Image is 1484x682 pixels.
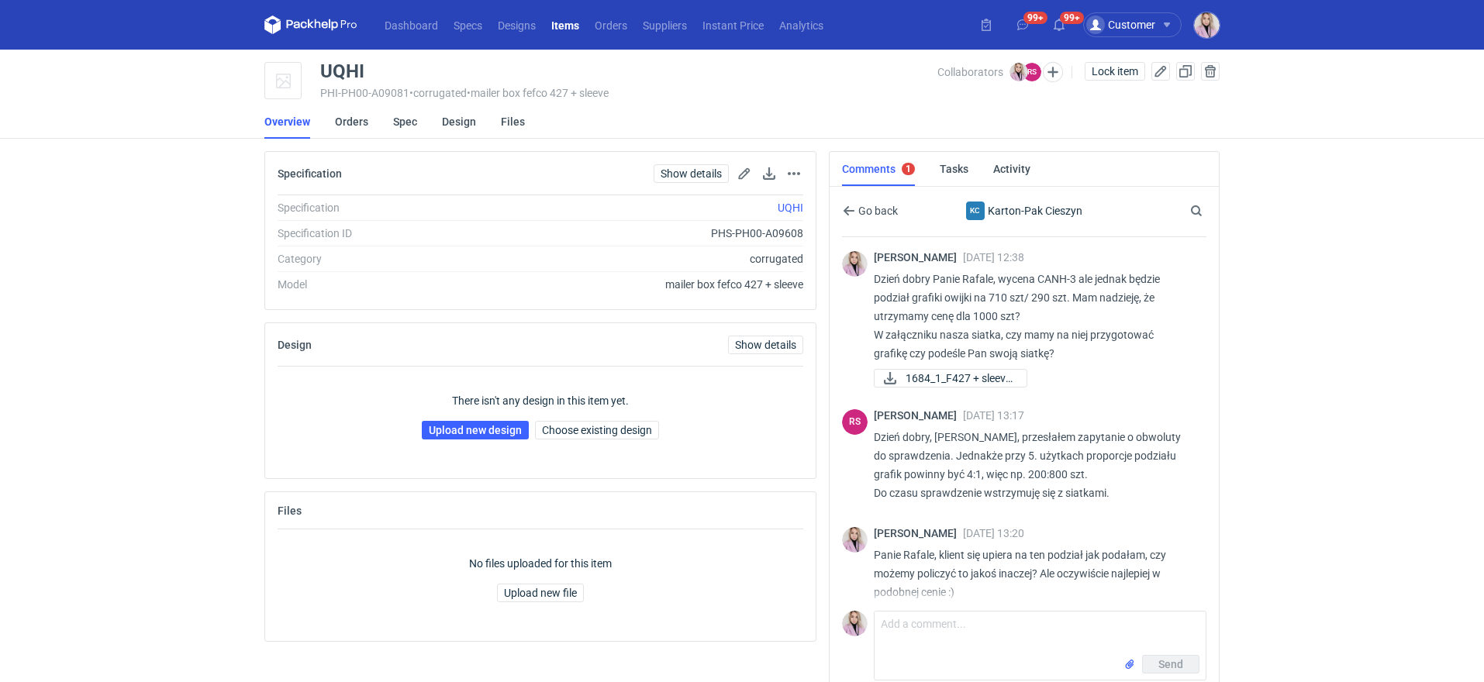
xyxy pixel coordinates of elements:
svg: Packhelp Pro [264,15,357,34]
h2: Design [278,339,312,351]
span: Collaborators [937,66,1003,78]
a: Instant Price [695,15,771,34]
div: Category [278,251,488,267]
p: No files uploaded for this item [469,556,612,571]
a: Analytics [771,15,831,34]
span: • corrugated [409,87,467,99]
img: Klaudia Wiśniewska [842,251,868,277]
span: [DATE] 13:20 [963,527,1024,539]
a: Items [544,15,587,34]
figcaption: RS [1023,63,1041,81]
a: Dashboard [377,15,446,34]
button: Edit item [1151,62,1170,81]
button: Edit collaborators [1043,62,1063,82]
span: [PERSON_NAME] [874,409,963,422]
a: Files [501,105,525,139]
a: Specs [446,15,490,34]
span: [PERSON_NAME] [874,251,963,263]
a: Comments1 [842,152,915,186]
p: There isn't any design in this item yet. [452,393,629,408]
button: Delete item [1201,62,1220,81]
button: Customer [1083,12,1194,37]
a: Designs [490,15,544,34]
span: [PERSON_NAME] [874,527,963,539]
img: Klaudia Wiśniewska [842,527,868,553]
button: Edit spec [735,164,754,183]
h2: Files [278,505,302,517]
a: Upload new design [422,421,529,439]
span: Send [1158,659,1183,670]
p: Dzień dobry Panie Rafale, wycena CANH-3 ale jednak będzie podział grafiki owijki na 710 szt/ 290 ... [874,270,1194,363]
figcaption: RS [842,409,868,435]
div: 1 [906,164,911,174]
button: Lock item [1085,62,1145,81]
span: Choose existing design [542,425,652,436]
div: mailer box fefco 427 + sleeve [488,277,803,292]
span: • mailer box fefco 427 + sleeve [467,87,609,99]
a: Suppliers [635,15,695,34]
div: 1684_1_F427 + sleeve_E 2xGD2_GC1 300.pdf [874,369,1027,387]
span: [DATE] 13:17 [963,409,1024,422]
button: Duplicate Item [1176,62,1195,81]
div: Karton-Pak Cieszyn [966,201,985,220]
a: Activity [993,152,1030,186]
span: [DATE] 12:38 [963,251,1024,263]
button: 99+ [1047,12,1072,37]
span: Lock item [1092,66,1138,77]
img: Klaudia Wiśniewska [842,611,868,636]
div: UQHI [320,62,364,81]
button: Actions [785,164,803,183]
a: Show details [728,336,803,354]
div: Rafał Stani [842,409,868,435]
div: Model [278,277,488,292]
a: Tasks [940,152,968,186]
span: Go back [855,205,898,216]
a: UQHI [778,201,803,214]
div: corrugated [488,251,803,267]
figcaption: KC [966,201,985,220]
button: Choose existing design [535,421,659,439]
a: 1684_1_F427 + sleeve... [874,369,1027,387]
p: Panie Rafale, klient się upiera na ten podział jak podałam, czy możemy policzyć to jakoś inaczej?... [874,546,1194,601]
button: Send [1142,655,1199,673]
a: Orders [587,15,635,34]
button: 99+ [1010,12,1035,37]
div: Specification ID [278,226,488,241]
img: Klaudia Wiśniewska [1009,63,1028,81]
div: Specification [278,200,488,215]
span: 1684_1_F427 + sleeve... [906,370,1014,387]
p: Dzień dobry, [PERSON_NAME], przesłałem zapytanie o obwoluty do sprawdzenia. Jednakże przy 5. użyt... [874,428,1194,502]
a: Spec [393,105,417,139]
a: Design [442,105,476,139]
a: Orders [335,105,368,139]
div: PHI-PH00-A09081 [320,87,937,99]
button: Go back [842,201,899,220]
div: Karton-Pak Cieszyn [949,201,1100,220]
button: Download specification [760,164,778,183]
h2: Specification [278,167,342,180]
input: Search [1187,201,1237,220]
button: Upload new file [497,584,584,602]
div: Customer [1086,15,1155,34]
span: Upload new file [504,587,577,598]
div: PHS-PH00-A09608 [488,226,803,241]
img: Klaudia Wiśniewska [1194,12,1220,38]
a: Show details [654,164,729,183]
a: Overview [264,105,310,139]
